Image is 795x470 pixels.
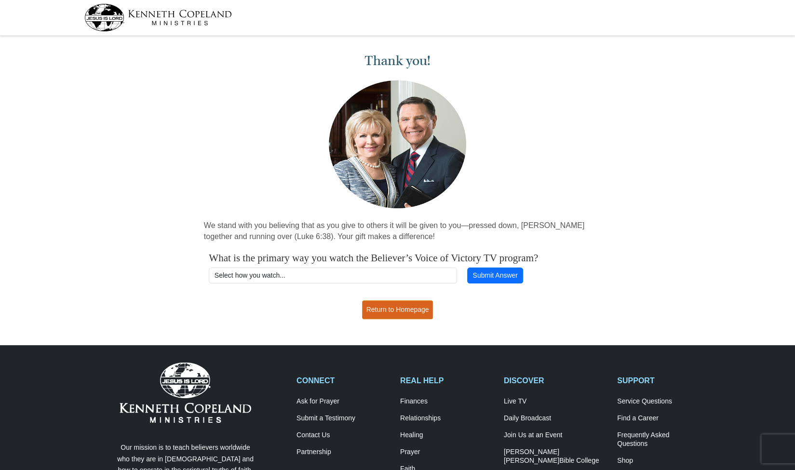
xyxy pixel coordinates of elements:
[84,4,232,31] img: kcm-header-logo.svg
[296,414,390,423] a: Submit a Testimony
[617,431,711,448] a: Frequently AskedQuestions
[400,376,494,385] h2: REAL HELP
[617,376,711,385] h2: SUPPORT
[204,53,592,69] h1: Thank you!
[504,376,607,385] h2: DISCOVER
[326,78,469,211] img: Kenneth and Gloria
[467,268,523,284] button: Submit Answer
[120,363,251,422] img: Kenneth Copeland Ministries
[504,414,607,423] a: Daily Broadcast
[400,448,494,457] a: Prayer
[296,376,390,385] h2: CONNECT
[296,397,390,406] a: Ask for Prayer
[617,457,711,465] a: Shop
[559,457,599,464] span: Bible College
[504,448,607,465] a: [PERSON_NAME] [PERSON_NAME]Bible College
[400,431,494,440] a: Healing
[400,414,494,423] a: Relationships
[296,448,390,457] a: Partnership
[617,397,711,406] a: Service Questions
[617,414,711,423] a: Find a Career
[400,397,494,406] a: Finances
[504,431,607,440] a: Join Us at an Event
[362,300,433,319] a: Return to Homepage
[204,220,592,242] p: We stand with you believing that as you give to others it will be given to you—pressed down, [PER...
[209,252,586,264] h4: What is the primary way you watch the Believer’s Voice of Victory TV program?
[296,431,390,440] a: Contact Us
[504,397,607,406] a: Live TV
